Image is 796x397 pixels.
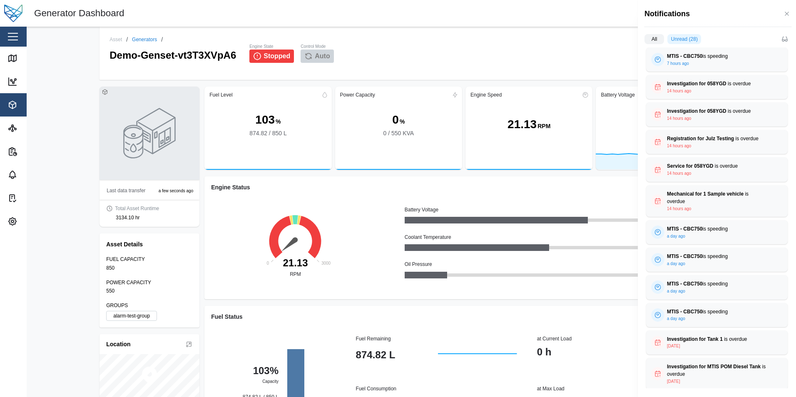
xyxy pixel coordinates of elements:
div: a day ago [667,233,685,240]
strong: Investigation for Tank 1 [667,336,723,342]
div: is speeding [667,280,767,288]
div: a day ago [667,315,685,322]
strong: Service for 058YGD [667,163,713,169]
div: is overdue [667,135,767,143]
div: is overdue [667,162,767,170]
strong: Investigation for MTIS POM Diesel Tank [667,364,761,370]
div: is speeding [667,225,767,233]
label: All [644,34,664,44]
label: Unread (28) [667,34,701,44]
strong: MTIS - CBC750 [667,53,702,59]
strong: Investigation for 058YGD [667,81,726,87]
div: is overdue [667,363,767,378]
div: [DATE] [667,343,680,350]
div: 14 hours ago [667,115,691,122]
div: [DATE] [667,378,680,385]
div: 14 hours ago [667,143,691,149]
div: is speeding [667,253,767,261]
strong: Mechanical for 1 Sample vehicle [667,191,744,197]
div: 7 hours ago [667,60,689,67]
div: a day ago [667,288,685,295]
strong: MTIS - CBC750 [667,281,702,287]
div: is overdue [667,190,767,206]
strong: MTIS - CBC750 [667,309,702,315]
div: is overdue [667,335,767,343]
strong: Investigation for 058YGD [667,108,726,114]
div: is speeding [667,308,767,316]
div: is overdue [667,107,767,115]
div: 14 hours ago [667,170,691,177]
strong: Registration for Julz Testing [667,136,734,141]
strong: MTIS - CBC750 [667,253,702,259]
div: is overdue [667,80,767,88]
div: a day ago [667,261,685,267]
div: 14 hours ago [667,88,691,94]
div: is speeding [667,52,767,60]
div: 14 hours ago [667,206,691,212]
strong: MTIS - CBC750 [667,226,702,232]
h4: Notifications [644,8,690,19]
